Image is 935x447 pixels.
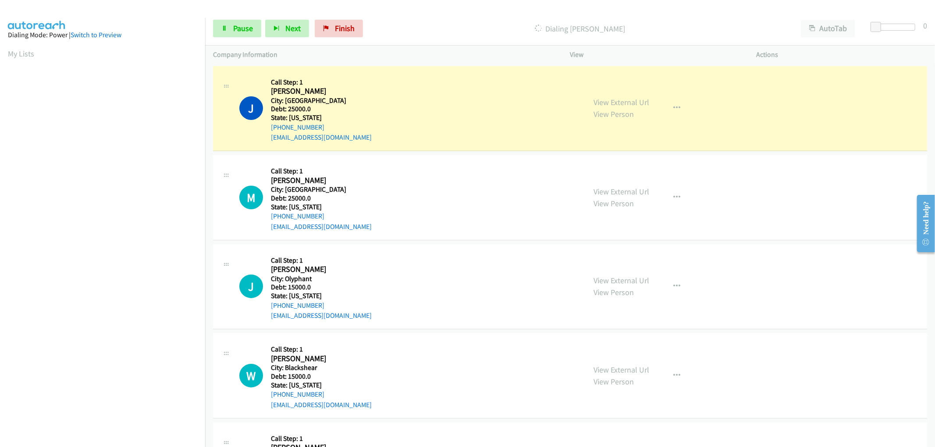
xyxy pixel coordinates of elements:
[271,345,372,354] h5: Call Step: 1
[594,187,650,197] a: View External Url
[271,212,324,220] a: [PHONE_NUMBER]
[910,189,935,258] iframe: Resource Center
[594,198,634,208] a: View Person
[271,123,324,131] a: [PHONE_NUMBER]
[71,31,121,39] a: Switch to Preview
[923,20,927,32] div: 0
[594,109,634,119] a: View Person
[213,20,261,37] a: Pause
[271,185,372,194] h5: City: [GEOGRAPHIC_DATA]
[271,194,372,203] h5: Debt: 25000.0
[271,275,372,283] h5: City: Olyphant
[570,49,741,60] p: View
[239,275,263,298] h1: J
[271,113,372,122] h5: State: [US_STATE]
[594,287,634,297] a: View Person
[271,203,372,211] h5: State: [US_STATE]
[271,167,372,176] h5: Call Step: 1
[757,49,927,60] p: Actions
[271,264,361,275] h2: [PERSON_NAME]
[375,23,785,35] p: Dialing [PERSON_NAME]
[271,381,372,390] h5: State: [US_STATE]
[8,30,197,40] div: Dialing Mode: Power |
[594,377,634,387] a: View Person
[271,354,361,364] h2: [PERSON_NAME]
[271,434,372,443] h5: Call Step: 1
[271,96,372,105] h5: City: [GEOGRAPHIC_DATA]
[8,49,34,59] a: My Lists
[271,390,324,398] a: [PHONE_NUMBER]
[271,311,372,320] a: [EMAIL_ADDRESS][DOMAIN_NAME]
[265,20,309,37] button: Next
[594,275,650,285] a: View External Url
[801,20,855,37] button: AutoTab
[239,96,263,120] h1: J
[271,86,361,96] h2: [PERSON_NAME]
[271,363,372,372] h5: City: Blackshear
[271,176,361,186] h2: [PERSON_NAME]
[271,133,372,141] a: [EMAIL_ADDRESS][DOMAIN_NAME]
[271,372,372,381] h5: Debt: 15000.0
[875,24,915,31] div: Delay between calls (in seconds)
[233,23,253,33] span: Pause
[594,365,650,375] a: View External Url
[271,78,372,87] h5: Call Step: 1
[239,364,263,387] h1: W
[271,401,372,409] a: [EMAIL_ADDRESS][DOMAIN_NAME]
[271,283,372,292] h5: Debt: 15000.0
[335,23,355,33] span: Finish
[271,222,372,231] a: [EMAIL_ADDRESS][DOMAIN_NAME]
[315,20,363,37] a: Finish
[239,275,263,298] div: The call is yet to be attempted
[594,97,650,107] a: View External Url
[271,256,372,265] h5: Call Step: 1
[239,364,263,387] div: The call is yet to be attempted
[213,49,555,60] p: Company Information
[239,186,263,209] h1: M
[285,23,301,33] span: Next
[271,292,372,300] h5: State: [US_STATE]
[271,105,372,113] h5: Debt: 25000.0
[271,301,324,310] a: [PHONE_NUMBER]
